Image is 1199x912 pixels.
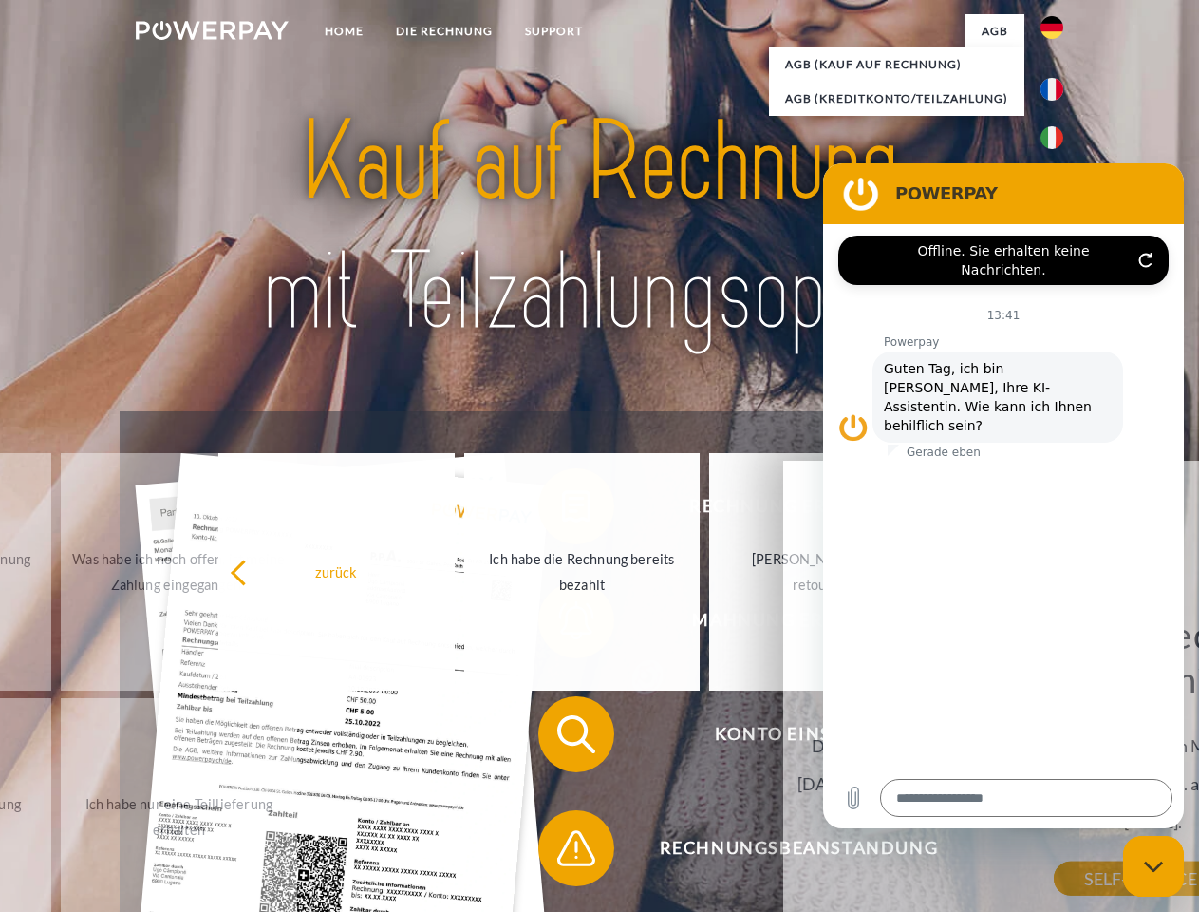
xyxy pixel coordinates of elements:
[476,546,689,598] div: Ich habe die Rechnung bereits bezahlt
[181,91,1018,364] img: title-powerpay_de.svg
[823,163,1184,828] iframe: Messaging-Fenster
[965,14,1024,48] a: agb
[721,546,934,598] div: [PERSON_NAME] wurde retourniert
[1040,126,1063,149] img: it
[72,546,286,598] div: Was habe ich noch offen, ist meine Zahlung eingegangen?
[61,453,297,691] a: Was habe ich noch offen, ist meine Zahlung eingegangen?
[509,14,599,48] a: SUPPORT
[538,810,1032,886] button: Rechnungsbeanstandung
[230,559,443,584] div: zurück
[553,711,600,758] img: qb_search.svg
[136,21,289,40] img: logo-powerpay-white.svg
[72,791,286,843] div: Ich habe nur eine Teillieferung erhalten
[553,825,600,872] img: qb_warning.svg
[769,47,1024,82] a: AGB (Kauf auf Rechnung)
[309,14,380,48] a: Home
[1123,836,1184,897] iframe: Schaltfläche zum Öffnen des Messaging-Fensters; Konversation läuft
[538,696,1032,772] button: Konto einsehen
[380,14,509,48] a: DIE RECHNUNG
[1040,16,1063,39] img: de
[769,82,1024,116] a: AGB (Kreditkonto/Teilzahlung)
[1040,78,1063,101] img: fr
